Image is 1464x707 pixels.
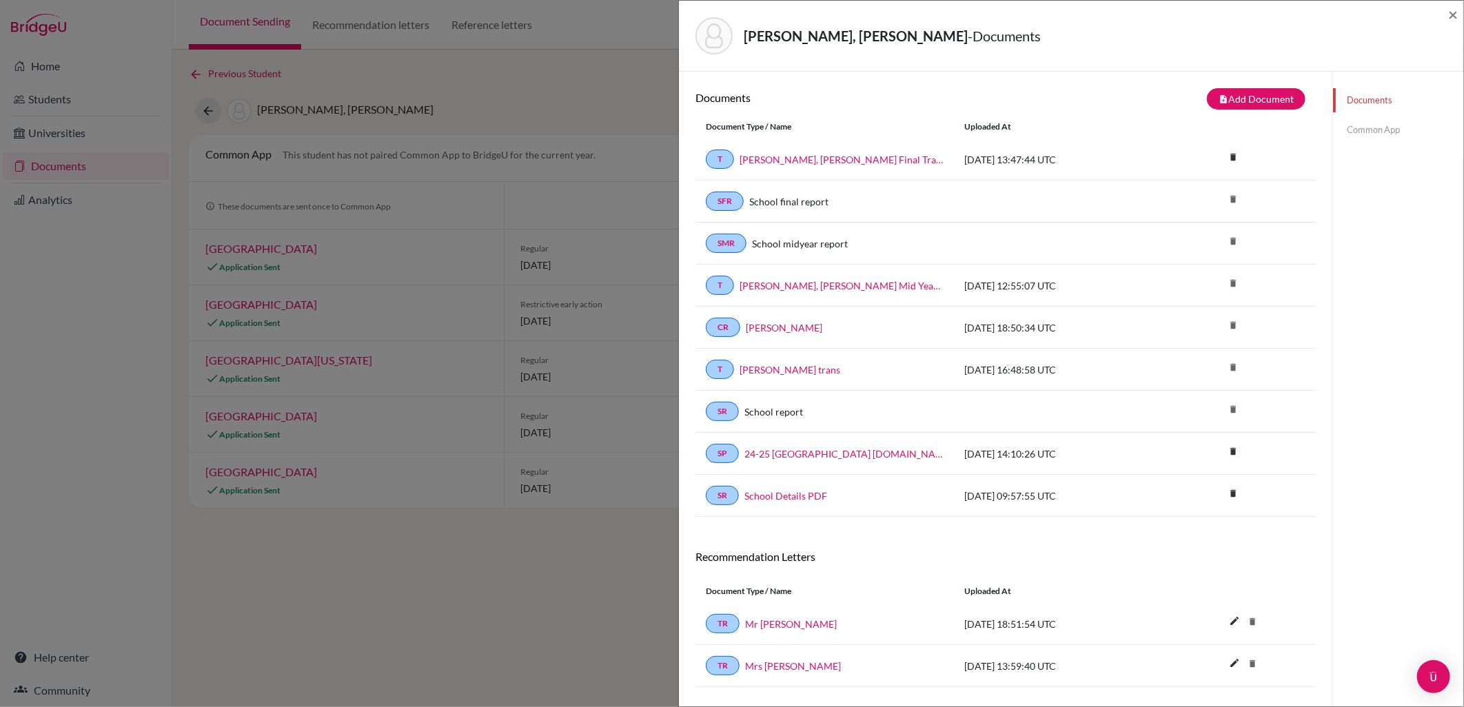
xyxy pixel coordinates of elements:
[1223,483,1243,504] i: delete
[954,152,1161,167] div: [DATE] 13:47:44 UTC
[1333,118,1463,142] a: Common App
[749,194,828,209] a: School final report
[695,121,954,133] div: Document Type / Name
[954,585,1161,597] div: Uploaded at
[706,486,739,505] a: SR
[706,614,740,633] a: TR
[1207,88,1305,110] button: note_addAdd Document
[1333,88,1463,112] a: Documents
[1223,612,1246,633] button: edit
[745,659,841,673] a: Mrs [PERSON_NAME]
[954,320,1161,335] div: [DATE] 18:50:34 UTC
[954,362,1161,377] div: [DATE] 16:48:58 UTC
[1223,443,1243,462] a: delete
[695,585,954,597] div: Document Type / Name
[706,276,734,295] a: T
[706,234,746,253] a: SMR
[740,362,840,377] a: [PERSON_NAME] trans
[1223,149,1243,167] a: delete
[1219,94,1228,104] i: note_add
[706,318,740,337] a: CR
[1223,399,1243,420] i: delete
[752,236,848,251] a: School midyear report
[740,152,944,167] a: [PERSON_NAME], [PERSON_NAME] Final Transcript
[1242,653,1263,674] i: delete
[1223,652,1246,674] i: edit
[954,447,1161,461] div: [DATE] 14:10:26 UTC
[706,444,739,463] a: SP
[1223,654,1246,675] button: edit
[1223,357,1243,378] i: delete
[1223,273,1243,294] i: delete
[1242,611,1263,632] i: delete
[706,150,734,169] a: T
[964,660,1056,672] span: [DATE] 13:59:40 UTC
[1448,4,1458,24] span: ×
[695,91,1006,104] h6: Documents
[964,618,1056,630] span: [DATE] 18:51:54 UTC
[1223,189,1243,209] i: delete
[954,121,1161,133] div: Uploaded at
[746,320,822,335] a: [PERSON_NAME]
[1223,315,1243,336] i: delete
[744,489,827,503] a: School Details PDF
[1223,231,1243,252] i: delete
[1448,6,1458,23] button: Close
[954,278,1161,293] div: [DATE] 12:55:07 UTC
[1223,610,1246,632] i: edit
[1223,441,1243,462] i: delete
[706,192,744,211] a: SFR
[745,617,837,631] a: Mr [PERSON_NAME]
[706,360,734,379] a: T
[1223,485,1243,504] a: delete
[1417,660,1450,693] div: Open Intercom Messenger
[744,404,803,419] a: School report
[744,28,968,44] strong: [PERSON_NAME], [PERSON_NAME]
[744,447,944,461] a: 24-25 [GEOGRAPHIC_DATA] [DOMAIN_NAME]_wide
[706,656,740,675] a: TR
[695,550,1316,563] h6: Recommendation Letters
[706,402,739,421] a: SR
[1223,147,1243,167] i: delete
[740,278,944,293] a: [PERSON_NAME], [PERSON_NAME] Mid Year Transcript
[968,28,1041,44] span: - Documents
[954,489,1161,503] div: [DATE] 09:57:55 UTC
